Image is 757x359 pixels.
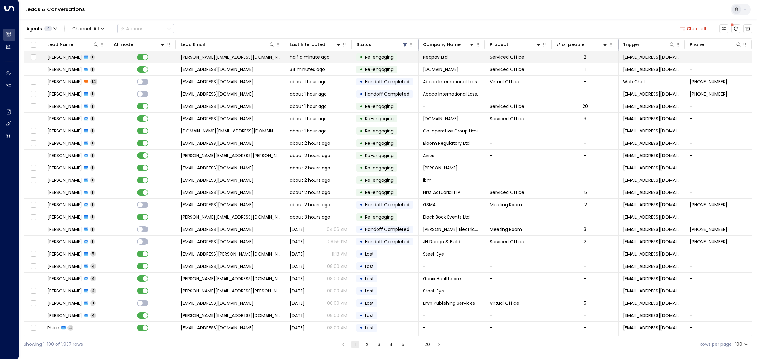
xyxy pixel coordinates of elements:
span: Lost [365,288,374,294]
span: +34913750490 [690,91,727,97]
span: Sandrine Arisma [47,140,82,146]
span: Cassandra cassidy de parry [47,202,82,208]
span: guy.prevost@steel-eye.com [181,251,281,257]
span: about 1 hour ago [290,79,327,85]
td: - [685,273,752,285]
button: Archived Leads [743,24,752,33]
button: Go to page 4 [387,341,395,348]
div: # of people [556,41,584,48]
span: Web Chat [623,79,645,85]
td: - [685,285,752,297]
span: about 1 hour ago [290,115,327,122]
span: noreply@notifications.hubspot.com [623,165,680,171]
div: • [360,138,363,149]
span: GSMA [423,202,436,208]
div: • [360,162,363,173]
button: Actions [117,24,174,33]
span: lm@goodmanharris.com [181,165,254,171]
span: Toggle select row [29,226,37,233]
div: - [584,214,586,220]
span: sylvia.wilk@avios.com [181,152,281,159]
td: - [485,334,552,346]
span: Meeting Room [490,202,522,208]
span: noreply@notifications.hubspot.com [623,177,680,183]
td: - [485,125,552,137]
div: • [360,113,363,124]
button: Go to page 2 [363,341,371,348]
span: Grace Burridge [47,226,82,232]
span: Co-operative Group Limited [423,128,480,134]
span: +447771345156 [690,238,727,245]
div: 2 [584,54,586,60]
td: - [685,100,752,112]
a: Leads & Conversations [25,6,85,13]
div: Last Interacted [290,41,342,48]
span: Abaco International Loss Adjusters [423,91,480,97]
td: - [419,100,485,112]
td: - [485,88,552,100]
div: • [360,187,363,198]
span: noreply@notifications.hubspot.com [623,103,680,109]
span: Ronald [47,263,82,269]
span: Alfonso Hurtado de Mendoza [47,79,82,85]
span: john.sinclair@steel-eye.com [181,288,281,294]
span: about 2 hours ago [290,140,330,146]
div: • [360,89,363,99]
div: Status [356,41,408,48]
div: Trigger [623,41,640,48]
td: - [685,150,752,162]
div: Phone [690,41,742,48]
span: Jon Hipkiss [47,238,82,245]
div: Lead Name [47,41,73,48]
span: Guy Prevost [47,251,82,257]
span: Toggle select row [29,164,37,172]
button: page 1 [351,341,359,348]
td: - [685,248,752,260]
span: Agents [26,26,42,31]
span: noreply@notifications.hubspot.com [623,202,680,208]
div: - [584,275,586,282]
span: 1 [90,54,95,60]
span: Andrew Ford [47,128,82,134]
div: - [584,79,586,85]
span: JH Design & Build [423,238,460,245]
span: 1 [90,190,95,195]
span: All [93,26,99,31]
div: • [360,261,363,272]
span: Oct 11, 2025 [290,263,305,269]
span: Toggle select all [29,41,37,49]
button: Agents4 [24,24,59,33]
span: mark.riches@firstactuarial.co.uk [181,189,254,196]
span: Trigger [365,115,394,122]
span: Yesterday [290,226,305,232]
div: • [360,52,363,62]
td: - [419,260,485,272]
span: 1 [90,128,95,133]
span: Trigger [365,165,394,171]
span: Trigger [365,54,394,60]
div: • [360,126,363,136]
span: Toggle select row [29,262,37,270]
span: noreply@notifications.hubspot.com [623,275,680,282]
span: Serviced Office [490,66,524,73]
span: noreply@notifications.hubspot.com [623,189,680,196]
td: - [685,211,752,223]
span: Toggle select row [29,287,37,295]
span: Mark Riches [47,189,82,196]
span: about 3 hours ago [290,214,330,220]
span: info@bloomregulatory.com [181,140,254,146]
div: 15 [583,189,587,196]
div: • [360,212,363,222]
span: 1 [90,116,95,121]
span: Abaco International Loss Adjusters [423,79,480,85]
span: Toggle select row [29,127,37,135]
td: - [419,334,485,346]
span: Oct 11, 2025 [290,288,305,294]
div: 1 [584,66,586,73]
span: Trigger [365,214,394,220]
td: - [419,309,485,321]
span: Serviced Office [490,189,524,196]
span: Toggle select row [29,275,37,283]
span: Trigger [365,103,394,109]
span: Toggle select row [29,250,37,258]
